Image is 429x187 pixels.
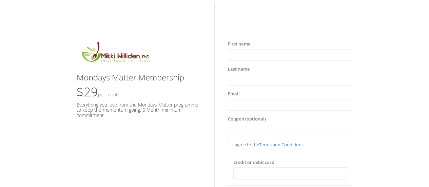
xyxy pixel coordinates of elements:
h5: Everything you love from the Mondays Matter programme to keep the momentum going. 6 Month minimum... [77,102,201,118]
label: Email [228,91,240,97]
label: Coupon (optional) [228,116,266,123]
span: $29 [77,83,120,100]
img: MikkiLogoMain.png [77,41,154,66]
a: Terms and Conditions [259,142,304,148]
h3: Mondays Matter Membership [77,73,201,82]
label: First name [228,41,250,48]
small: Per Month [98,91,120,98]
iframe: Secure card payment input frame [238,170,343,176]
span: I agree to the [228,142,304,148]
label: Last name [228,66,250,73]
label: Credit or debit card [233,159,274,166]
